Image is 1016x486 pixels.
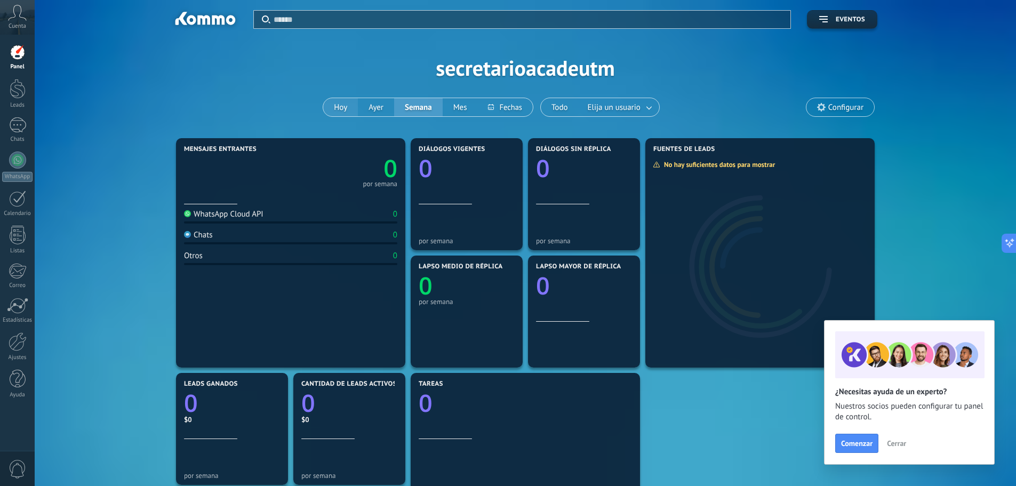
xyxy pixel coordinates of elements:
[2,210,33,217] div: Calendario
[836,16,865,23] span: Eventos
[393,251,397,261] div: 0
[393,209,397,219] div: 0
[184,231,191,238] img: Chats
[9,23,26,30] span: Cuenta
[301,472,397,480] div: por semana
[358,98,394,116] button: Ayer
[2,172,33,182] div: WhatsApp
[828,103,863,112] span: Configurar
[2,248,33,254] div: Listas
[419,387,433,419] text: 0
[184,251,203,261] div: Otros
[419,269,433,302] text: 0
[394,98,443,116] button: Semana
[586,100,643,115] span: Elija un usuario
[2,354,33,361] div: Ajustes
[653,160,782,169] div: No hay suficientes datos para mostrar
[419,152,433,185] text: 0
[807,10,877,29] button: Eventos
[887,440,906,447] span: Cerrar
[383,152,397,185] text: 0
[363,181,397,187] div: por semana
[184,209,263,219] div: WhatsApp Cloud API
[419,237,515,245] div: por semana
[443,98,478,116] button: Mes
[536,263,621,270] span: Lapso mayor de réplica
[536,237,632,245] div: por semana
[184,387,280,419] a: 0
[2,392,33,399] div: Ayuda
[184,146,257,153] span: Mensajes entrantes
[541,98,579,116] button: Todo
[579,98,659,116] button: Elija un usuario
[2,282,33,289] div: Correo
[419,146,485,153] span: Diálogos vigentes
[323,98,358,116] button: Hoy
[835,387,983,397] h2: ¿Necesitas ayuda de un experto?
[419,387,632,419] a: 0
[184,415,280,424] div: $0
[653,146,715,153] span: Fuentes de leads
[536,152,550,185] text: 0
[419,263,503,270] span: Lapso medio de réplica
[393,230,397,240] div: 0
[2,102,33,109] div: Leads
[301,415,397,424] div: $0
[2,63,33,70] div: Panel
[184,380,238,388] span: Leads ganados
[536,146,611,153] span: Diálogos sin réplica
[536,269,550,302] text: 0
[419,380,443,388] span: Tareas
[184,210,191,217] img: WhatsApp Cloud API
[419,298,515,306] div: por semana
[184,230,213,240] div: Chats
[2,317,33,324] div: Estadísticas
[2,136,33,143] div: Chats
[835,401,983,423] span: Nuestros socios pueden configurar tu panel de control.
[841,440,873,447] span: Comenzar
[301,387,315,419] text: 0
[291,152,397,185] a: 0
[301,380,397,388] span: Cantidad de leads activos
[184,387,198,419] text: 0
[882,435,911,451] button: Cerrar
[301,387,397,419] a: 0
[477,98,532,116] button: Fechas
[184,472,280,480] div: por semana
[835,434,878,453] button: Comenzar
